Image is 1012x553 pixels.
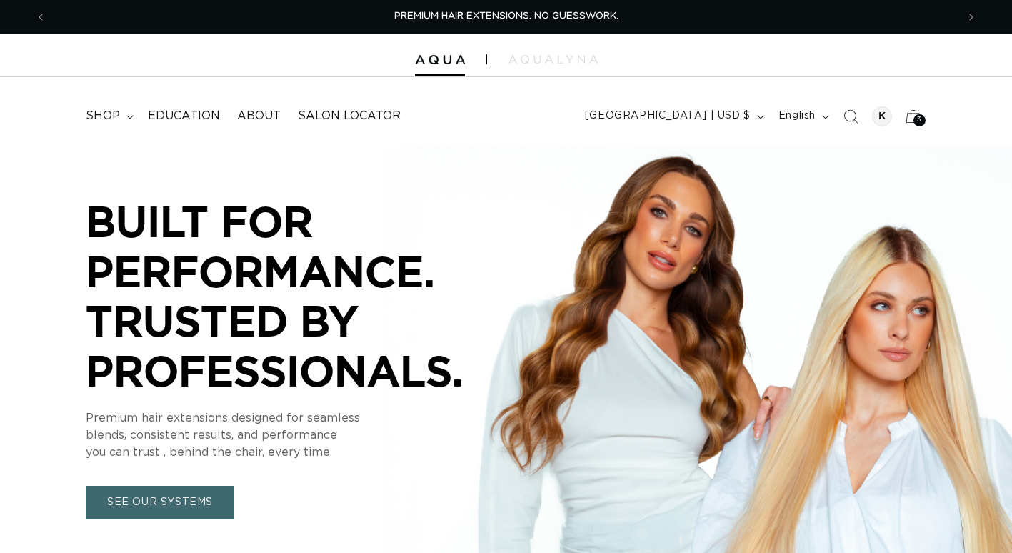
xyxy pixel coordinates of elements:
span: 3 [917,114,922,126]
span: PREMIUM HAIR EXTENSIONS. NO GUESSWORK. [394,11,618,21]
p: BUILT FOR PERFORMANCE. TRUSTED BY PROFESSIONALS. [86,196,514,395]
summary: Search [835,101,866,132]
button: Next announcement [956,4,987,31]
span: [GEOGRAPHIC_DATA] | USD $ [585,109,751,124]
img: aqualyna.com [508,55,598,64]
button: Previous announcement [25,4,56,31]
a: Salon Locator [289,100,409,132]
span: Education [148,109,220,124]
span: shop [86,109,120,124]
p: blends, consistent results, and performance [86,427,514,444]
span: Salon Locator [298,109,401,124]
a: About [229,100,289,132]
summary: shop [77,100,139,132]
p: Premium hair extensions designed for seamless [86,409,514,427]
img: Aqua Hair Extensions [415,55,465,65]
a: SEE OUR SYSTEMS [86,486,234,519]
p: you can trust , behind the chair, every time. [86,444,514,461]
a: Education [139,100,229,132]
button: English [770,103,835,130]
span: English [778,109,816,124]
span: About [237,109,281,124]
button: [GEOGRAPHIC_DATA] | USD $ [576,103,770,130]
